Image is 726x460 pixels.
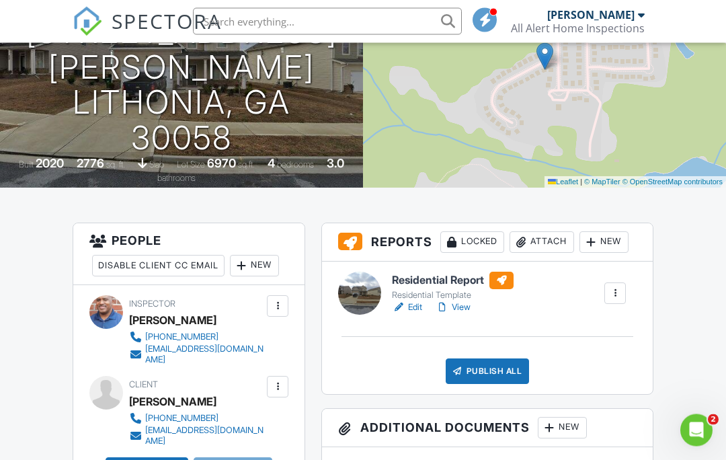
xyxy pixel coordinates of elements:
[145,332,218,343] div: [PHONE_NUMBER]
[538,418,587,439] div: New
[129,412,264,426] a: [PHONE_NUMBER]
[145,344,264,366] div: [EMAIL_ADDRESS][DOMAIN_NAME]
[277,160,314,170] span: bedrooms
[436,301,471,315] a: View
[511,22,645,35] div: All Alert Home Inspections
[19,160,34,170] span: Built
[547,8,635,22] div: [PERSON_NAME]
[129,331,264,344] a: [PHONE_NUMBER]
[322,410,653,448] h3: Additional Documents
[193,8,462,35] input: Search everything...
[129,299,175,309] span: Inspector
[536,43,553,71] img: Marker
[680,414,713,447] iframe: Intercom live chat
[129,380,158,390] span: Client
[579,232,629,254] div: New
[73,224,305,286] h3: People
[73,18,222,46] a: SPECTORA
[73,7,102,36] img: The Best Home Inspection Software - Spectora
[440,232,504,254] div: Locked
[322,224,653,262] h3: Reports
[510,232,574,254] div: Attach
[129,426,264,447] a: [EMAIL_ADDRESS][DOMAIN_NAME]
[112,7,222,35] span: SPECTORA
[268,157,275,171] div: 4
[392,272,514,302] a: Residential Report Residential Template
[238,160,255,170] span: sq.ft.
[129,311,216,331] div: [PERSON_NAME]
[92,256,225,277] div: Disable Client CC Email
[548,178,578,186] a: Leaflet
[106,160,125,170] span: sq. ft.
[177,160,205,170] span: Lot Size
[77,157,104,171] div: 2776
[36,157,64,171] div: 2020
[446,359,530,385] div: Publish All
[22,15,341,157] h1: [STREET_ADDRESS][PERSON_NAME] Lithonia, GA 30058
[145,426,264,447] div: [EMAIL_ADDRESS][DOMAIN_NAME]
[145,414,218,424] div: [PHONE_NUMBER]
[580,178,582,186] span: |
[129,344,264,366] a: [EMAIL_ADDRESS][DOMAIN_NAME]
[230,256,279,277] div: New
[129,392,216,412] div: [PERSON_NAME]
[327,157,344,171] div: 3.0
[392,301,422,315] a: Edit
[392,272,514,290] h6: Residential Report
[149,160,164,170] span: slab
[157,174,196,184] span: bathrooms
[708,414,719,425] span: 2
[584,178,620,186] a: © MapTiler
[622,178,723,186] a: © OpenStreetMap contributors
[392,291,514,301] div: Residential Template
[207,157,236,171] div: 6970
